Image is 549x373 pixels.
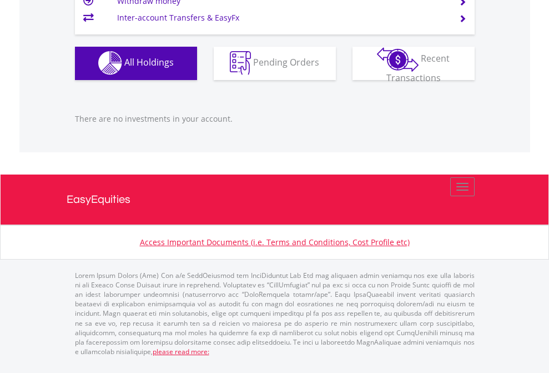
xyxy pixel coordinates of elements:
span: Recent Transactions [386,52,450,84]
button: Pending Orders [214,47,336,80]
a: EasyEquities [67,175,483,225]
a: please read more: [153,347,209,356]
a: Access Important Documents (i.e. Terms and Conditions, Cost Profile etc) [140,237,410,247]
span: All Holdings [124,56,174,68]
img: transactions-zar-wht.png [377,47,419,72]
img: holdings-wht.png [98,51,122,75]
p: There are no investments in your account. [75,113,475,125]
img: pending_instructions-wht.png [230,51,251,75]
button: Recent Transactions [352,47,475,80]
p: Lorem Ipsum Dolors (Ame) Con a/e SeddOeiusmod tem InciDiduntut Lab Etd mag aliquaen admin veniamq... [75,271,475,356]
button: All Holdings [75,47,197,80]
td: Inter-account Transfers & EasyFx [117,9,445,26]
span: Pending Orders [253,56,319,68]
